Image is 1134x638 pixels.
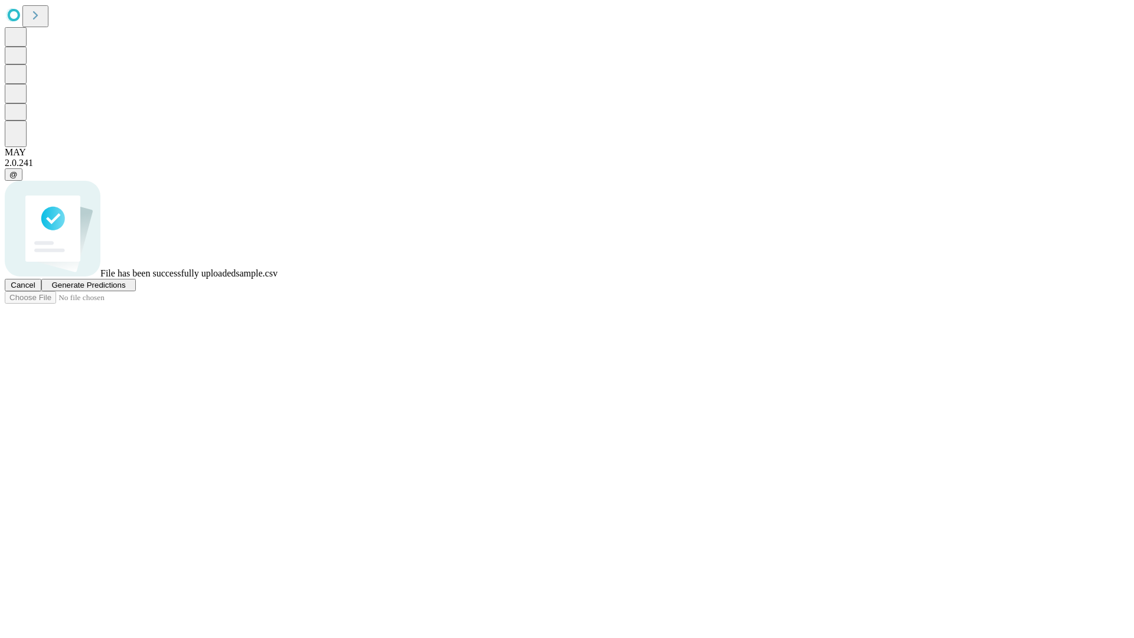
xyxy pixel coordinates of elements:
button: Generate Predictions [41,279,136,291]
span: Cancel [11,281,35,289]
span: Generate Predictions [51,281,125,289]
button: Cancel [5,279,41,291]
button: @ [5,168,22,181]
span: @ [9,170,18,179]
span: sample.csv [236,268,278,278]
span: File has been successfully uploaded [100,268,236,278]
div: MAY [5,147,1129,158]
div: 2.0.241 [5,158,1129,168]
